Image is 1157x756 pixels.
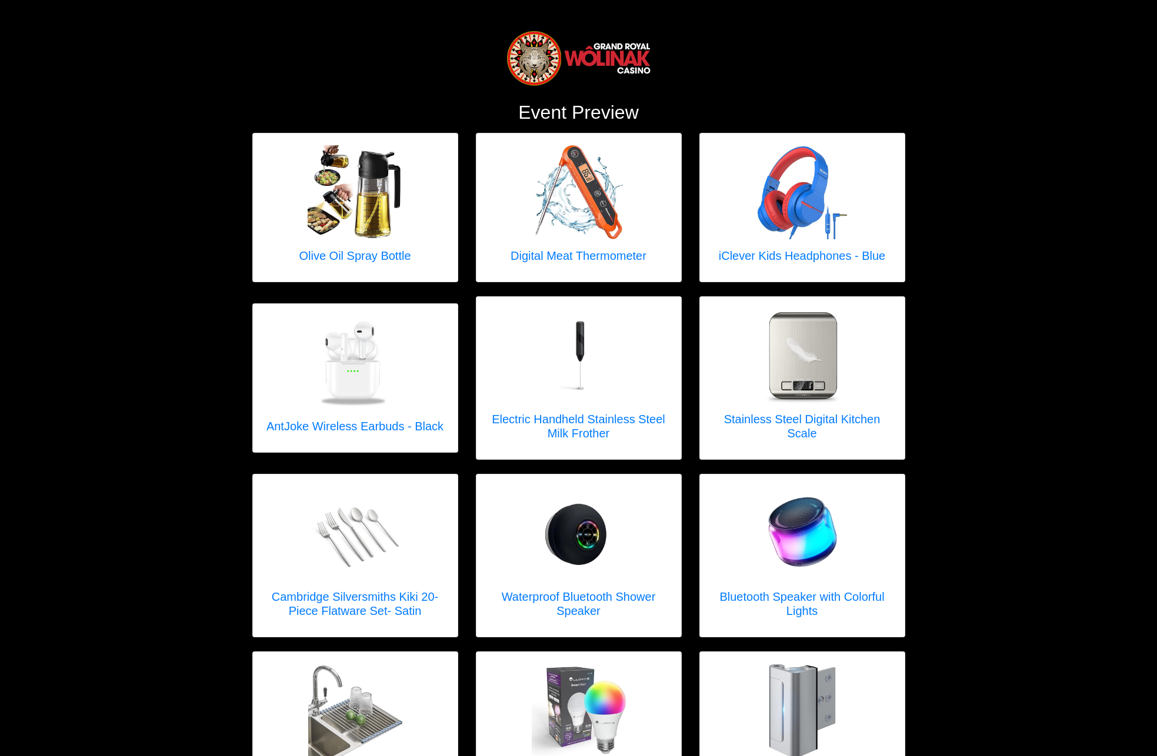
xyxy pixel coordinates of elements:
[712,486,893,625] a: Bluetooth Speaker with Colorful Lights Bluetooth Speaker with Colorful Lights
[532,487,626,580] img: Waterproof Bluetooth Shower Speaker
[308,145,402,239] img: Olive Oil Spray Bottle
[532,667,626,756] img: Colour Changing LED Smart Light Bulb - Dimmable 10W
[506,29,652,87] img: Logo
[511,249,646,263] h5: Digital Meat Thermometer
[712,412,893,440] h5: Stainless Steel Digital Kitchen Scale
[755,486,849,580] img: Bluetooth Speaker with Colorful Lights
[308,486,402,580] img: Cambridge Silversmiths Kiki 20-Piece Flatware Set- Satin
[488,412,669,440] h5: Electric Handheld Stainless Steel Milk Frother
[755,309,849,403] img: Stainless Steel Digital Kitchen Scale
[308,316,402,410] img: AntJoke Wireless Earbuds - Black
[488,309,669,447] a: Electric Handheld Stainless Steel Milk Frother Electric Handheld Stainless Steel Milk Frother
[531,145,625,239] img: Digital Meat Thermometer
[299,249,411,263] h5: Olive Oil Spray Bottle
[719,145,886,270] a: iClever Kids Headphones - Blue iClever Kids Headphones - Blue
[265,590,446,618] h5: Cambridge Silversmiths Kiki 20-Piece Flatware Set- Satin
[266,316,444,440] a: AntJoke Wireless Earbuds - Black AntJoke Wireless Earbuds - Black
[532,317,626,394] img: Electric Handheld Stainless Steel Milk Frother
[265,486,446,625] a: Cambridge Silversmiths Kiki 20-Piece Flatware Set- Satin Cambridge Silversmiths Kiki 20-Piece Fla...
[755,145,849,239] img: iClever Kids Headphones - Blue
[712,590,893,618] h5: Bluetooth Speaker with Colorful Lights
[299,145,411,270] a: Olive Oil Spray Bottle Olive Oil Spray Bottle
[266,419,444,433] h5: AntJoke Wireless Earbuds - Black
[488,590,669,618] h5: Waterproof Bluetooth Shower Speaker
[252,101,905,123] h2: Event Preview
[511,145,646,270] a: Digital Meat Thermometer Digital Meat Thermometer
[488,486,669,625] a: Waterproof Bluetooth Shower Speaker Waterproof Bluetooth Shower Speaker
[712,309,893,447] a: Stainless Steel Digital Kitchen Scale Stainless Steel Digital Kitchen Scale
[719,249,886,263] h5: iClever Kids Headphones - Blue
